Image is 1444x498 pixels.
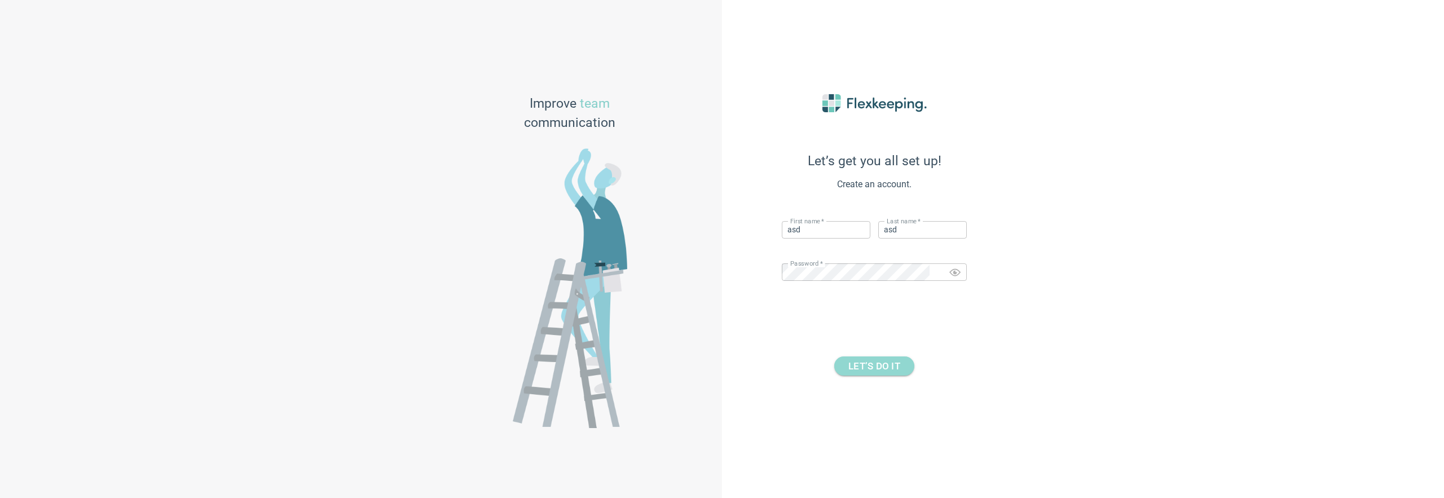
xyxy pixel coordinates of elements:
[524,94,615,134] span: Improve communication
[834,356,914,376] button: LET’S DO IT
[750,153,998,169] span: Let’s get you all set up!
[750,178,998,191] span: Create an account.
[848,356,900,376] span: LET’S DO IT
[943,260,967,285] button: Toggle password visibility
[580,96,610,111] span: team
